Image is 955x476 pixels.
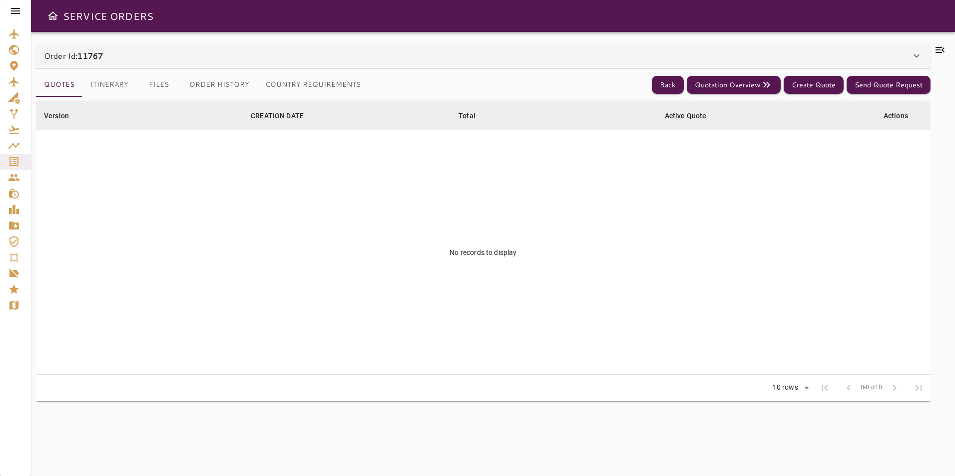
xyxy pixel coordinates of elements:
div: CREATION DATE [251,110,304,122]
td: No records to display [36,130,931,375]
div: basic tabs example [36,73,369,97]
b: 11767 [77,50,103,61]
div: 10 rows [770,383,801,392]
div: Active Quote [665,110,707,122]
h6: SERVICE ORDERS [63,8,153,24]
span: Active Quote [665,110,720,122]
div: 10 rows [766,380,813,395]
span: CREATION DATE [251,110,317,122]
button: Files [136,73,181,97]
button: Create Quote [784,76,844,94]
div: Version [44,110,69,122]
span: Version [44,110,82,122]
button: Send Quote Request [847,76,931,94]
button: Quotation Overview [687,76,781,94]
span: Previous Page [837,376,861,400]
button: Quotes [36,73,82,97]
button: Open drawer [43,6,63,26]
div: Total [459,110,476,122]
button: Country Requirements [257,73,369,97]
button: Back [652,76,684,94]
span: Next Page [883,376,907,400]
div: Order Id:11767 [36,44,931,68]
span: First Page [813,376,837,400]
button: Itinerary [82,73,136,97]
span: Last Page [907,376,931,400]
span: Total [459,110,488,122]
button: Order History [181,73,257,97]
span: 0-0 of 0 [861,383,883,393]
p: Order Id: [44,50,103,62]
